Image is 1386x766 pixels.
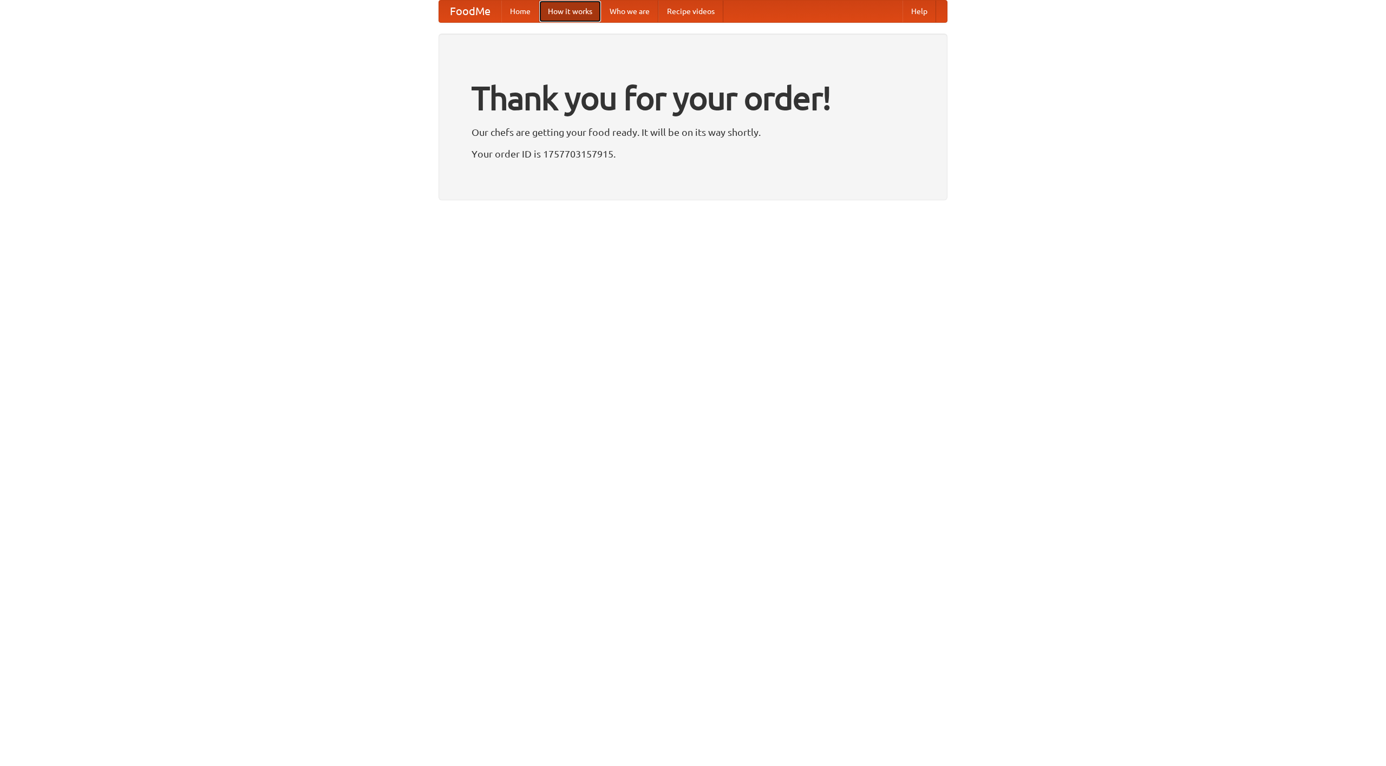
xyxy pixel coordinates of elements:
[472,72,914,124] h1: Thank you for your order!
[601,1,658,22] a: Who we are
[439,1,501,22] a: FoodMe
[539,1,601,22] a: How it works
[658,1,723,22] a: Recipe videos
[472,124,914,140] p: Our chefs are getting your food ready. It will be on its way shortly.
[501,1,539,22] a: Home
[903,1,936,22] a: Help
[472,146,914,162] p: Your order ID is 1757703157915.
